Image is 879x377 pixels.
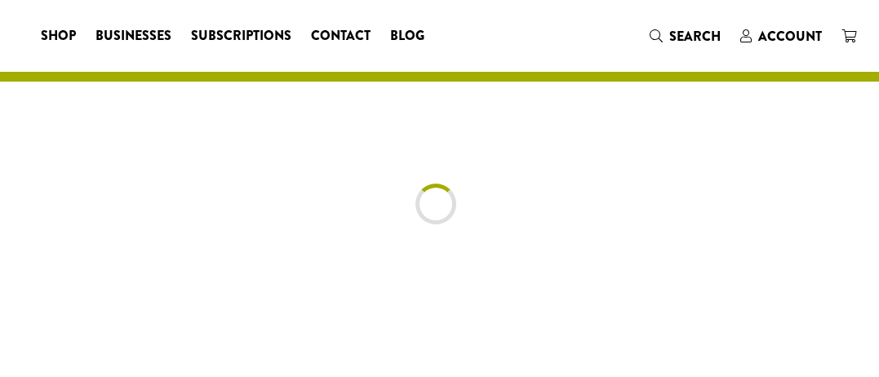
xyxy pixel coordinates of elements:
[41,26,76,47] span: Shop
[191,26,291,47] span: Subscriptions
[730,23,832,50] a: Account
[301,23,380,49] a: Contact
[669,27,721,46] span: Search
[380,23,434,49] a: Blog
[86,23,181,49] a: Businesses
[31,23,86,49] a: Shop
[311,26,371,47] span: Contact
[181,23,301,49] a: Subscriptions
[95,26,171,47] span: Businesses
[640,23,730,50] a: Search
[390,26,424,47] span: Blog
[758,27,822,46] span: Account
